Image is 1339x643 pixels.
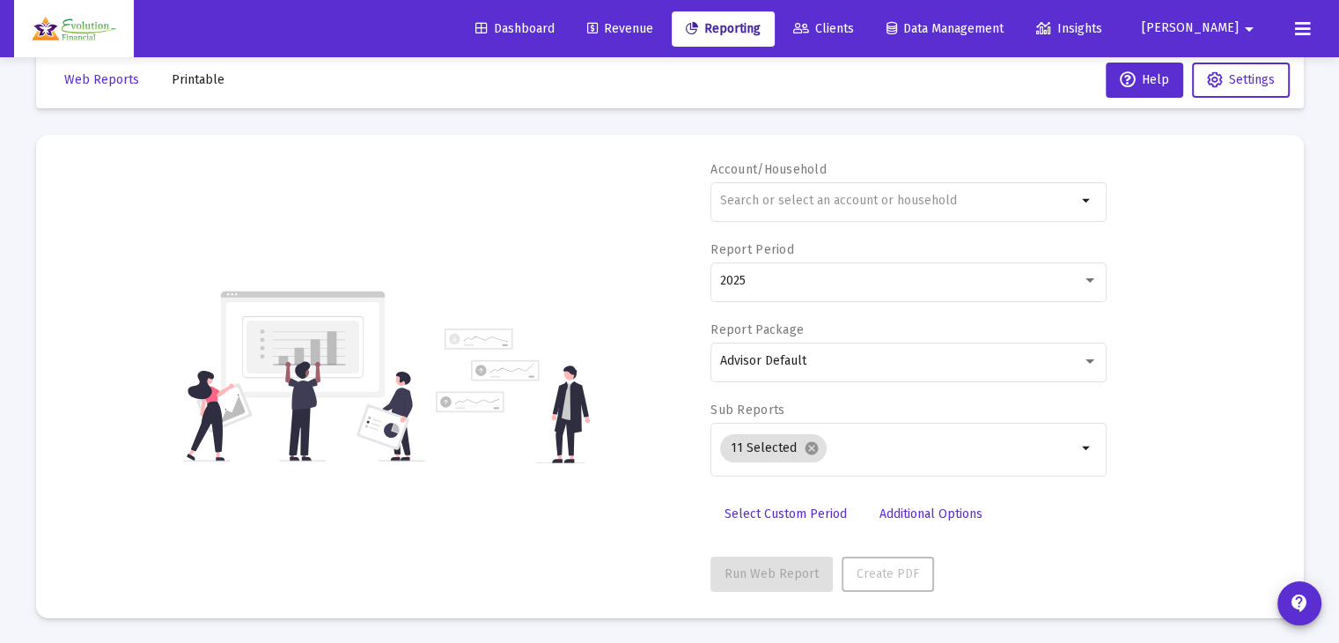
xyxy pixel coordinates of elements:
span: Clients [793,21,854,36]
span: Select Custom Period [725,506,847,521]
button: Printable [158,63,239,98]
mat-chip: 11 Selected [720,434,827,462]
span: Advisor Default [720,353,806,368]
mat-icon: arrow_drop_down [1077,438,1098,459]
button: [PERSON_NAME] [1121,11,1281,46]
mat-icon: contact_support [1289,593,1310,614]
span: Web Reports [64,72,139,87]
a: Dashboard [461,11,569,47]
span: Run Web Report [725,566,819,581]
label: Sub Reports [710,403,784,418]
img: reporting-alt [436,329,590,463]
input: Search or select an account or household [720,194,1077,208]
a: Data Management [872,11,1018,47]
mat-icon: arrow_drop_down [1077,190,1098,211]
span: Create PDF [857,566,919,581]
button: Create PDF [842,557,934,592]
button: Web Reports [50,63,153,98]
span: Additional Options [879,506,982,521]
label: Account/Household [710,162,827,177]
button: Run Web Report [710,557,833,592]
span: Help [1120,72,1169,87]
span: Data Management [887,21,1004,36]
span: 2025 [720,273,746,288]
button: Help [1106,63,1183,98]
mat-icon: arrow_drop_down [1239,11,1260,47]
span: Settings [1229,72,1275,87]
label: Report Period [710,242,794,257]
img: reporting [183,289,425,463]
mat-icon: cancel [804,440,820,456]
span: Insights [1036,21,1102,36]
a: Reporting [672,11,775,47]
mat-chip-list: Selection [720,431,1077,466]
img: Dashboard [27,11,121,47]
button: Settings [1192,63,1290,98]
a: Insights [1022,11,1116,47]
span: [PERSON_NAME] [1142,21,1239,36]
span: Revenue [587,21,653,36]
span: Printable [172,72,224,87]
a: Clients [779,11,868,47]
label: Report Package [710,322,804,337]
span: Dashboard [475,21,555,36]
span: Reporting [686,21,761,36]
a: Revenue [573,11,667,47]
